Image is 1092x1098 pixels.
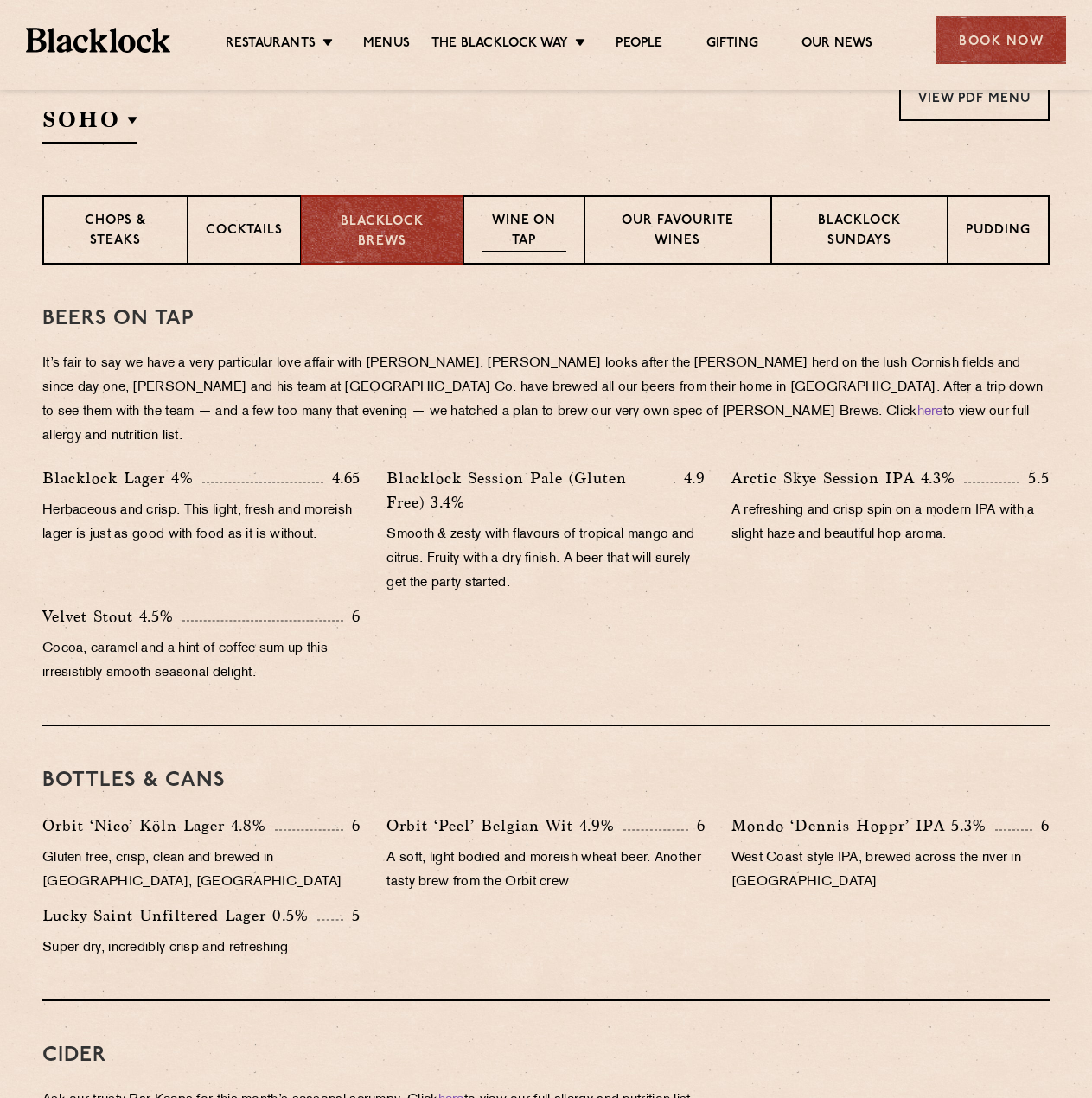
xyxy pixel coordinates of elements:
[386,523,705,596] p: Smooth & zesty with flavours of tropical mango and citrus. Fruity with a dry finish. A beer that ...
[42,105,137,144] h2: SOHO
[386,846,705,895] p: A soft, light bodied and moreish wheat beer. Another tasty brew from the Orbit crew
[1032,814,1050,837] p: 6
[323,467,361,489] p: 4.65
[1019,467,1050,489] p: 5.5
[42,466,202,490] p: Blacklock Lager 4%
[42,604,182,629] p: Velvet Stout 4.5%
[917,405,943,418] a: here
[731,466,964,490] p: Arctic Skye Session IPA 4.3%
[206,221,283,243] p: Cocktails
[706,35,758,54] a: Gifting
[226,35,316,54] a: Restaurants
[789,212,929,252] p: Blacklock Sundays
[731,846,1050,895] p: West Coast style IPA, brewed across the river in [GEOGRAPHIC_DATA]
[26,28,170,52] img: BL_Textured_Logo-footer-cropped.svg
[42,352,1050,449] p: It’s fair to say we have a very particular love affair with [PERSON_NAME]. [PERSON_NAME] looks af...
[603,212,752,252] p: Our favourite wines
[731,814,995,838] p: Mondo ‘Dennis Hoppr’ IPA 5.3%
[363,35,410,54] a: Menus
[482,212,566,252] p: Wine on Tap
[42,308,1050,330] h3: Beers on tap
[343,814,361,837] p: 6
[966,221,1031,243] p: Pudding
[42,846,361,895] p: Gluten free, crisp, clean and brewed in [GEOGRAPHIC_DATA], [GEOGRAPHIC_DATA]
[319,213,445,252] p: Blacklock Brews
[42,637,361,686] p: Cocoa, caramel and a hint of coffee sum up this irresistibly smooth seasonal delight.
[343,605,361,628] p: 6
[386,814,623,838] p: Orbit ‘Peel’ Belgian Wit 4.9%
[42,814,275,838] p: Orbit ‘Nico’ Köln Lager 4.8%
[42,903,317,928] p: Lucky Saint Unfiltered Lager 0.5%
[801,35,873,54] a: Our News
[61,212,169,252] p: Chops & Steaks
[616,35,662,54] a: People
[431,35,568,54] a: The Blacklock Way
[731,499,1050,547] p: A refreshing and crisp spin on a modern IPA with a slight haze and beautiful hop aroma.
[343,904,361,927] p: 5
[42,769,1050,792] h3: BOTTLES & CANS
[936,16,1066,64] div: Book Now
[386,466,674,514] p: Blacklock Session Pale (Gluten Free) 3.4%
[899,73,1050,121] a: View PDF Menu
[42,499,361,547] p: Herbaceous and crisp. This light, fresh and moreish lager is just as good with food as it is with...
[688,814,706,837] p: 6
[42,936,361,961] p: Super dry, incredibly crisp and refreshing
[42,1044,1050,1067] h3: Cider
[675,467,706,489] p: 4.9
